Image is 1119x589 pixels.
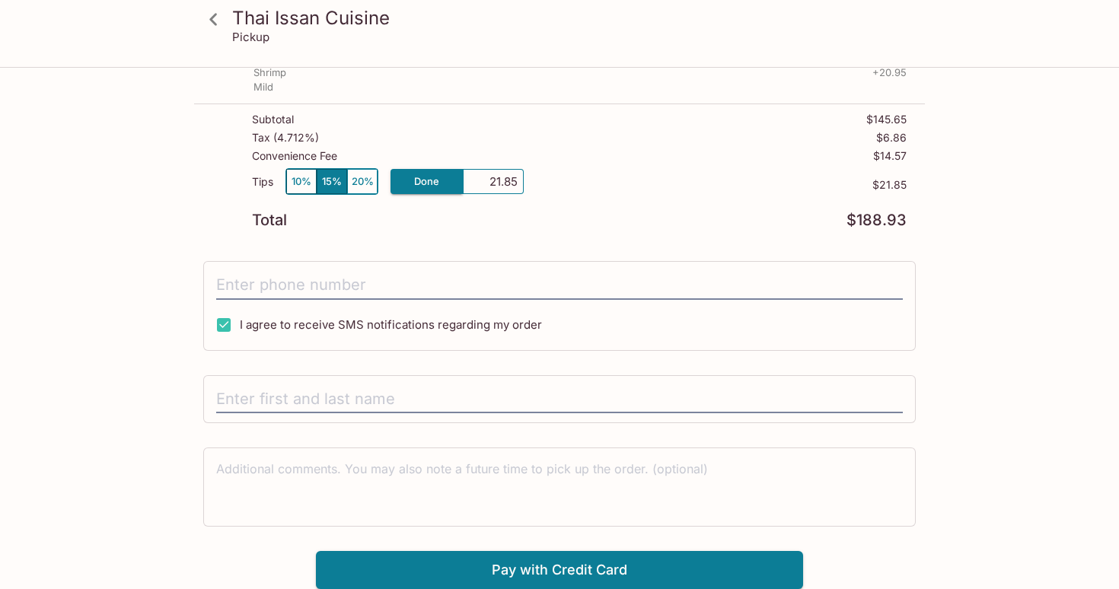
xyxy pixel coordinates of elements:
p: $21.85 [524,179,907,191]
p: $145.65 [866,113,907,126]
button: 15% [317,169,347,194]
p: Tax ( 4.712% ) [252,132,319,144]
p: Pickup [232,30,269,44]
button: Done [391,169,463,194]
p: $14.57 [873,150,907,162]
p: Convenience Fee [252,150,337,162]
p: Tips [252,176,273,188]
button: 20% [347,169,378,194]
p: Subtotal [252,113,294,126]
input: Enter phone number [216,271,903,300]
p: $6.86 [876,132,907,144]
p: + 20.95 [872,65,907,80]
button: Pay with Credit Card [316,551,803,589]
input: Enter first and last name [216,385,903,414]
span: I agree to receive SMS notifications regarding my order [240,317,542,332]
p: $188.93 [846,213,907,228]
h3: Thai Issan Cuisine [232,6,913,30]
p: Total [252,213,287,228]
button: 10% [286,169,317,194]
p: Mild [253,80,273,94]
p: Shrimp [253,65,286,80]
